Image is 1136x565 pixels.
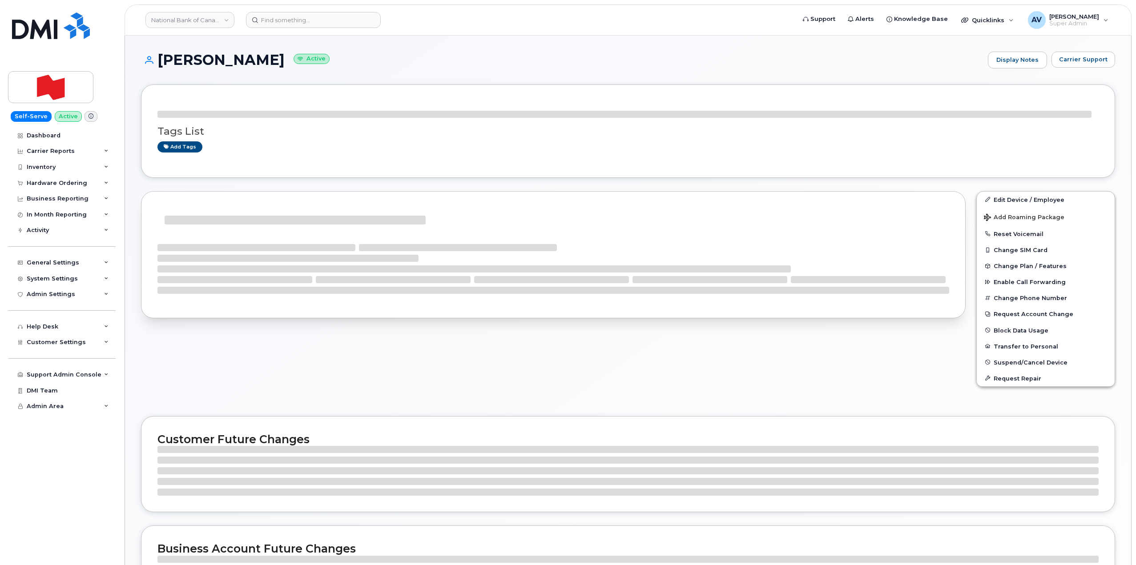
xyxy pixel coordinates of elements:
[141,52,983,68] h1: [PERSON_NAME]
[977,322,1115,338] button: Block Data Usage
[1059,55,1108,64] span: Carrier Support
[977,242,1115,258] button: Change SIM Card
[994,359,1068,365] span: Suspend/Cancel Device
[977,354,1115,370] button: Suspend/Cancel Device
[977,208,1115,226] button: Add Roaming Package
[157,542,1099,555] h2: Business Account Future Changes
[984,214,1064,222] span: Add Roaming Package
[1051,52,1115,68] button: Carrier Support
[994,279,1066,285] span: Enable Call Forwarding
[977,290,1115,306] button: Change Phone Number
[977,306,1115,322] button: Request Account Change
[157,433,1099,446] h2: Customer Future Changes
[294,54,330,64] small: Active
[977,226,1115,242] button: Reset Voicemail
[977,370,1115,386] button: Request Repair
[157,126,1099,137] h3: Tags List
[988,52,1047,68] a: Display Notes
[977,338,1115,354] button: Transfer to Personal
[994,263,1067,269] span: Change Plan / Features
[977,192,1115,208] a: Edit Device / Employee
[977,258,1115,274] button: Change Plan / Features
[157,141,202,152] a: Add tags
[977,274,1115,290] button: Enable Call Forwarding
